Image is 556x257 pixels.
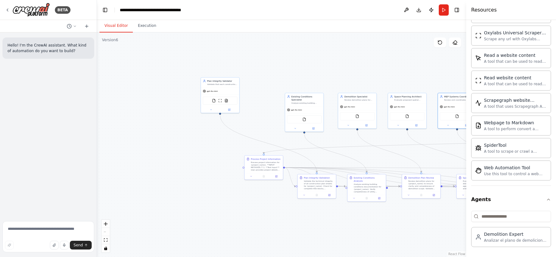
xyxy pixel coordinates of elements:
div: MEP Systems CoordinatorReview and coordinate mechanical, electrical, and plumbing systems integra... [438,93,476,129]
button: Open in side panel [374,196,384,200]
div: SpiderTool [484,142,547,148]
div: Space Planning Validation [463,176,491,179]
div: Existing Conditions Analysis [354,176,384,182]
h4: Resources [471,6,497,14]
button: Improve this prompt [5,241,14,250]
span: gpt-4o-mini [207,90,218,92]
button: Open in side panel [457,123,475,127]
div: Use this tool to control a web browser and interact with websites using natural language. Capabil... [484,171,547,176]
button: No output available [310,193,323,197]
img: FileReadTool [212,99,216,102]
span: gpt-4o-mini [394,106,405,108]
div: BETA [55,6,70,14]
button: No output available [360,196,373,200]
g: Edge from 01cdbb60-d533-445e-9f32-4d93504b4487 to 9453e144-cbb3-41d1-bd44-152278405f3a [219,115,318,172]
g: Edge from cb0a4bf7-3a9d-4f57-b12d-d1dab43df85d to 130e73ab-a232-4c73-bbb0-955ad2b611d7 [285,166,509,188]
button: Open in side panel [428,193,439,197]
button: Open in side panel [358,123,375,127]
div: Demolition Specialist [344,95,375,98]
button: zoom in [102,220,110,228]
div: A tool to perform convert a webpage to markdown to make it easier for LLMs to understand [484,126,547,131]
button: Hide right sidebar [452,6,461,14]
div: Plan Integrity Validation [304,176,330,179]
button: Click to speak your automation idea [60,241,69,250]
button: Start a new chat [82,22,92,30]
div: Read website content [484,75,547,81]
div: Analyze existing building conditions documentation for {project_name}. Verify completeness of uti... [354,183,384,193]
button: Upload files [50,241,59,250]
div: A tool that can be used to read a website content. [484,59,547,64]
button: Open in side panel [305,126,322,130]
button: Execution [133,19,161,32]
button: Switch to previous chat [64,22,79,30]
div: Existing Conditions Specialist [291,95,322,101]
div: Scrapegraph website scraper [484,97,547,103]
img: SerplyWebpageToMarkdownTool [475,122,481,129]
div: Plan Integrity Validator [207,79,237,82]
div: Existing Conditions AnalysisAnalyze existing building conditions documentation for {project_name}... [347,174,386,202]
button: Open in side panel [220,108,238,111]
img: FileReadTool [405,114,409,118]
span: gpt-4o-mini [291,109,302,111]
img: PDFSearchTool [225,99,228,102]
div: MEP Systems Coordinator [444,95,474,98]
div: Analyze existing building conditions from construction plans, ensuring accurate documentation of ... [291,102,322,104]
img: FileReadTool [355,114,359,118]
div: Space Planning ArchitectEvaluate proposed spatial distributions for functionality, habitability, ... [388,93,427,129]
div: Review demolition plans for clarity, completeness, and safety. Ensure proper identification of el... [344,99,375,101]
div: Process Project InformationProcess project information for {project_name}. **INPUT METHODS:** 1. ... [244,155,283,180]
button: Hide left sidebar [101,6,109,14]
span: Send [74,243,83,248]
button: Open in side panel [271,175,282,178]
span: gpt-4o-mini [344,106,355,108]
g: Edge from 749f27d1-481b-4ec7-a5aa-f58d8461a5bf to 241dea69-1653-4afa-9f4a-fd7bb3476114 [406,130,477,172]
div: Plan Integrity ValidatorValidate that each construction plan sheet has complete technical documen... [201,77,239,113]
button: Open in side panel [324,193,335,197]
button: Agents [471,191,551,208]
button: toggle interactivity [102,244,110,252]
img: Logo [12,3,50,17]
img: OxylabsUniversalScraperTool [475,32,481,39]
div: Process project information for {project_name}. **INPUT METHODS:** 1. **Text Input:** User provid... [251,161,281,171]
button: fit view [102,236,110,244]
div: Analizar el plano de demoliciones y las partidas del prepuesto en el capítulo demoliciones o actu... [484,238,547,243]
div: Demolition Plan Review [408,176,434,179]
g: Edge from cb0a4bf7-3a9d-4f57-b12d-d1dab43df85d to 9453e144-cbb3-41d1-bd44-152278405f3a [285,166,296,188]
p: Hello! I'm the CrewAI assistant. What kind of automation do you want to build? [7,42,89,54]
div: Demolition Plan ReviewReview demolition plans for {project_name} to ensure clarity and completene... [402,174,441,199]
div: Scrape any url with Oxylabs Universal Scraper [484,37,547,42]
button: Open in side panel [408,123,425,127]
img: FileReadTool [455,114,459,118]
g: Edge from cb0a4bf7-3a9d-4f57-b12d-d1dab43df85d to 2c77cf55-3e1b-4137-b5e4-5771f1ef96e2 [285,166,400,188]
div: Space Planning ValidationEvaluate the proposed spatial distribution for {project_name} against ha... [456,174,495,199]
img: StagehandTool [475,167,481,174]
div: Agents [471,208,551,252]
g: Edge from 2fea7408-5c88-49a3-8108-b5c05a6a5f81 to 2c77cf55-3e1b-4137-b5e4-5771f1ef96e2 [356,130,423,172]
div: Demolition SpecialistReview demolition plans for clarity, completeness, and safety. Ensure proper... [338,93,377,129]
div: A tool that uses Scrapegraph AI to intelligently scrape website content. [484,104,547,109]
div: Evaluate the proposed spatial distribution for {project_name} against habitability standards and ... [463,180,493,190]
img: SpiderTool [475,145,481,151]
div: Space Planning Architect [394,95,424,98]
div: Oxylabs Universal Scraper tool [484,30,547,36]
img: ScrapeWebsiteTool [475,77,481,84]
div: Existing Conditions SpecialistAnalyze existing building conditions from construction plans, ensur... [285,93,324,132]
div: Evaluate proposed spatial distributions for functionality, habitability, and compliance with {loc... [394,99,424,101]
g: Edge from ccf5252f-7a50-49ec-bb64-13bf19479d8f to 130e73ab-a232-4c73-bbb0-955ad2b611d7 [456,130,532,172]
g: Edge from 7b579b95-525d-4777-a8de-f6b5b91151f9 to 6ff33702-1d15-448d-8bae-984e384c1d4a [303,133,368,172]
nav: breadcrumb [120,7,190,13]
img: FileReadTool [302,117,306,121]
button: No output available [415,193,428,197]
div: A tool that can be used to read a website content. [484,82,547,86]
a: React Flow attribution [448,252,465,256]
div: Plan Integrity ValidationValidate the technical integrity of all construction plan sheets for {pr... [297,174,336,199]
img: ScrapeElementFromWebsiteTool [475,55,481,61]
div: Review demolition plans for {project_name} to ensure clarity and completeness of demolition scope... [408,180,438,190]
img: ScrapegraphScrapeTool [475,100,481,106]
div: Validate that each construction plan sheet has complete technical documentation including proper ... [207,83,237,86]
div: Validate the technical integrity of all construction plan sheets for {project_name}. Check for co... [304,180,334,190]
button: No output available [257,175,270,178]
div: Demolition Expert [484,231,547,237]
div: React Flow controls [102,220,110,252]
button: Visual Editor [99,19,133,32]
